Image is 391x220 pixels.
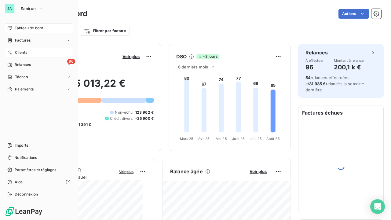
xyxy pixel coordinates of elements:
[35,77,154,96] h2: 275 013,22 €
[77,122,91,127] span: -1 391 €
[121,54,141,59] button: Voir plus
[135,110,154,115] span: 123 962 €
[5,23,73,33] a: Tableau de bord
[122,54,140,59] span: Voir plus
[5,177,73,187] a: Aide
[250,137,262,141] tspan: Juil. 25
[266,137,280,141] tspan: Août 25
[248,169,269,174] button: Voir plus
[216,137,227,141] tspan: Mai 25
[305,49,328,56] h6: Relances
[5,207,43,216] img: Logo LeanPay
[15,25,43,31] span: Tableau de bord
[334,59,365,62] span: Montant à relancer
[198,137,210,141] tspan: Avr. 25
[15,38,31,43] span: Factures
[15,192,38,197] span: Déconnexion
[80,26,130,36] button: Filtrer par facture
[5,141,73,150] a: Imports
[15,74,28,80] span: Tâches
[170,168,203,175] h6: Balance âgée
[5,35,73,45] a: Factures
[5,84,73,94] a: Paiements
[305,75,364,92] span: relances effectuées et relancés la semaine dernière.
[15,86,34,92] span: Paiements
[5,60,73,70] a: 96Relances
[5,165,73,175] a: Paramètres et réglages
[21,6,36,11] span: Sanirun
[338,9,369,19] button: Actions
[135,116,154,121] span: -25 900 €
[15,179,23,185] span: Aide
[5,4,15,13] div: SA
[15,167,56,173] span: Paramètres et réglages
[305,62,324,72] h4: 96
[196,54,219,59] span: -3 jours
[15,62,31,68] span: Relances
[5,72,73,82] a: Tâches
[309,81,326,86] span: 31 935 €
[298,105,383,120] h6: Factures échues
[180,137,193,141] tspan: Mars 25
[14,155,37,160] span: Notifications
[250,169,267,174] span: Voir plus
[305,59,324,62] span: À effectuer
[178,64,208,69] span: 6 derniers mois
[176,53,187,60] h6: DSO
[232,137,245,141] tspan: Juin 25
[5,48,73,57] a: Clients
[15,143,28,148] span: Imports
[67,59,75,64] span: 96
[15,50,27,55] span: Clients
[117,169,135,174] button: Voir plus
[119,170,133,174] span: Voir plus
[370,199,385,214] div: Open Intercom Messenger
[334,62,365,72] h4: 200,1 k €
[110,116,133,121] span: Crédit divers
[305,75,311,80] span: 54
[115,110,133,115] span: Non-échu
